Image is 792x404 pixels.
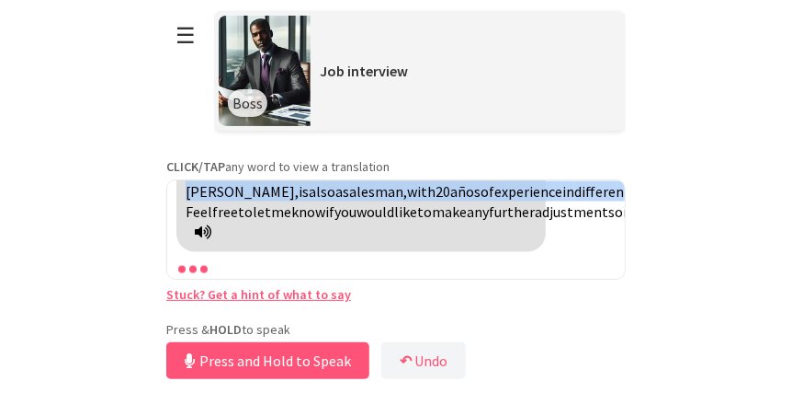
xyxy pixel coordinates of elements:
[436,182,450,201] span: 20
[232,94,263,112] span: Boss
[535,202,615,221] span: adjustments
[400,352,412,370] b: ↶
[489,202,535,221] span: further
[209,321,242,338] strong: HOLD
[450,182,481,201] span: Click to revert to original
[219,16,311,126] img: Scenario Image
[320,62,408,80] span: Job interview
[299,182,309,201] span: is
[394,202,417,221] span: like
[238,202,253,221] span: to
[481,182,494,201] span: of
[467,202,489,221] span: any
[309,182,335,201] span: also
[166,12,205,59] button: ☰
[562,182,574,201] span: in
[343,182,407,201] span: salesman,
[615,202,628,221] span: or
[407,182,436,201] span: with
[166,286,351,303] a: Stuck? Get a hint of what to say
[271,202,291,221] span: me
[432,202,467,221] span: make
[291,202,325,221] span: know
[494,182,562,201] span: experience
[166,158,225,175] strong: CLICK/TAP
[166,158,626,175] p: any word to view a translation
[253,202,271,221] span: let
[335,182,343,201] span: a
[186,182,299,201] span: [PERSON_NAME],
[574,182,630,201] span: different
[356,202,394,221] span: would
[381,342,466,379] button: ↶Undo
[166,321,626,338] p: Press & to speak
[166,342,369,379] button: Press and Hold to Speak
[417,202,432,221] span: to
[334,202,356,221] span: you
[325,202,334,221] span: if
[212,202,238,221] span: free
